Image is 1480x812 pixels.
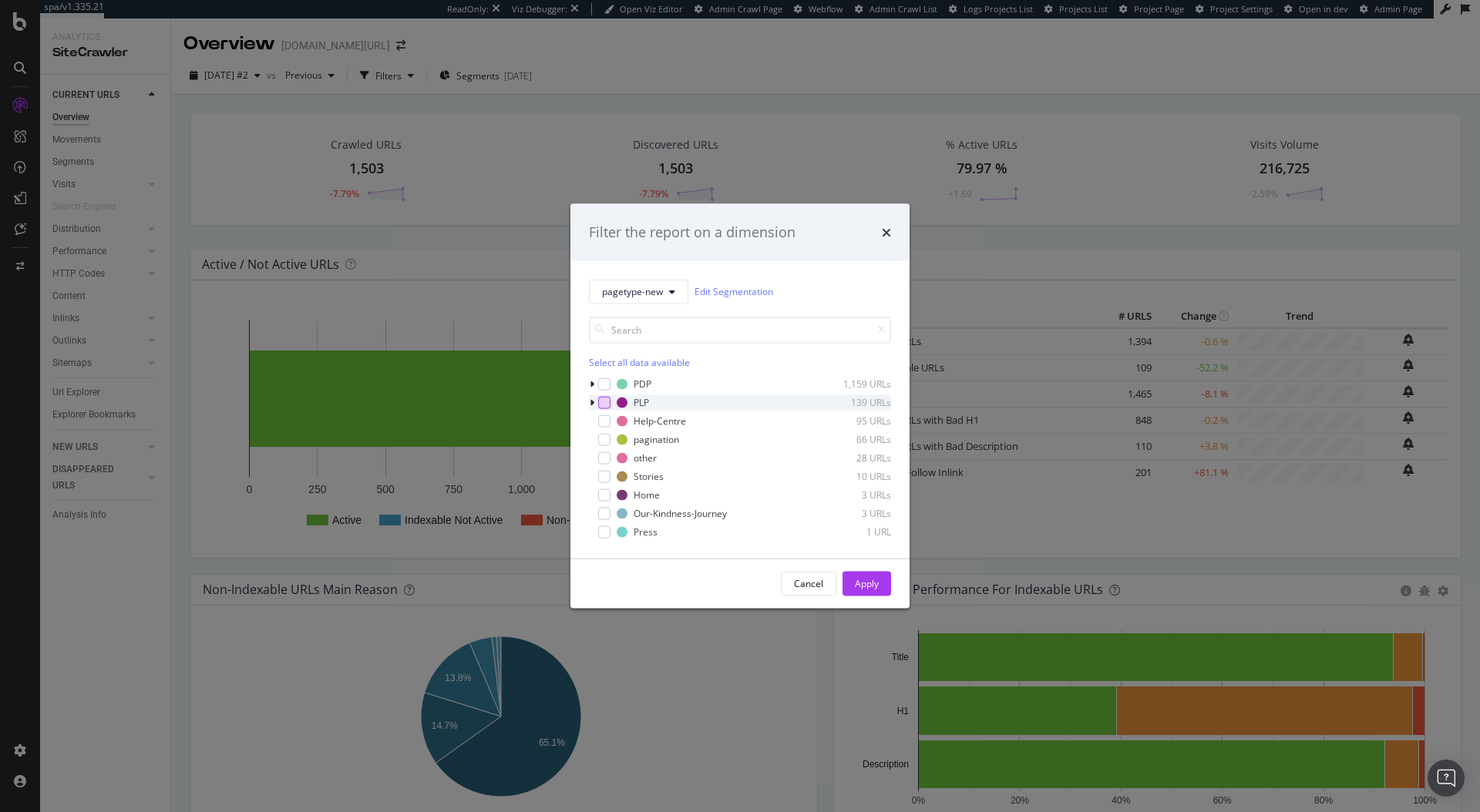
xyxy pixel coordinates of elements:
div: PLP [634,396,649,409]
div: 1,159 URLs [816,377,891,391]
span: pagetype-new [602,285,663,298]
div: 95 URLs [816,414,891,428]
div: 3 URLs [816,488,891,502]
button: Apply [843,571,891,596]
div: Apply [855,577,879,590]
div: times [882,223,891,243]
a: Edit Segmentation [695,284,773,300]
div: Our-Kindness-Journey [634,507,727,520]
div: modal [570,204,910,609]
div: 10 URLs [816,470,891,483]
div: 66 URLs [816,433,891,446]
div: Cancel [794,577,823,590]
div: 28 URLs [816,451,891,465]
div: Home [634,488,660,502]
div: PDP [634,377,651,391]
div: Select all data available [589,355,891,368]
div: 3 URLs [816,507,891,520]
div: Open Intercom Messenger [1428,760,1465,797]
div: other [634,451,657,465]
button: Cancel [781,571,836,596]
div: Filter the report on a dimension [589,223,795,243]
div: 139 URLs [816,396,891,409]
div: pagination [634,433,679,446]
div: Stories [634,470,664,483]
div: Press [634,525,658,539]
input: Search [589,316,891,343]
div: 1 URL [816,525,891,539]
div: Help-Centre [634,414,686,428]
button: pagetype-new [589,279,688,304]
